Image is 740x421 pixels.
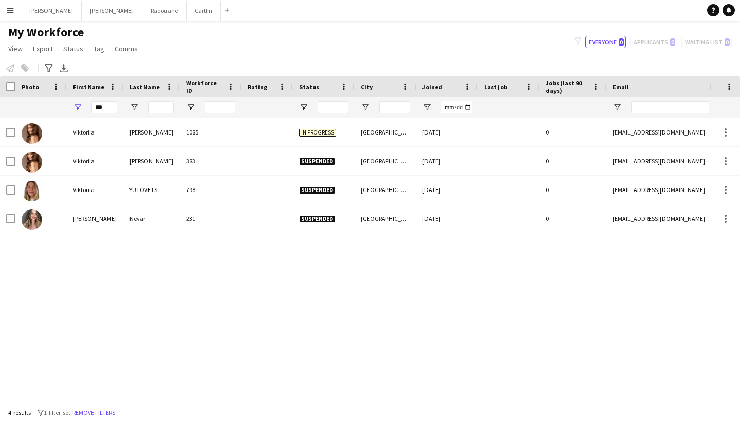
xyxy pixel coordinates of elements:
input: Workforce ID Filter Input [205,101,235,113]
div: 1085 [180,118,242,146]
div: Viktoriia [67,147,123,175]
button: Open Filter Menu [422,103,432,112]
div: 383 [180,147,242,175]
span: Suspended [299,215,335,223]
a: Status [59,42,87,55]
button: Radouane [142,1,187,21]
span: Joined [422,83,442,91]
span: Photo [22,83,39,91]
a: Comms [110,42,142,55]
span: Email [613,83,629,91]
button: Everyone0 [585,36,626,48]
span: Last Name [129,83,160,91]
span: Suspended [299,186,335,194]
div: [DATE] [416,204,478,233]
app-action-btn: Export XLSX [58,62,70,74]
img: Viktoriia Makhotkina [22,123,42,144]
button: Open Filter Menu [186,103,195,112]
a: Tag [89,42,108,55]
span: 0 [619,38,624,46]
div: [PERSON_NAME] [123,118,180,146]
div: 0 [540,118,606,146]
div: Nevar [123,204,180,233]
div: [PERSON_NAME] [123,147,180,175]
div: [GEOGRAPHIC_DATA] [355,176,416,204]
input: Status Filter Input [318,101,348,113]
div: [DATE] [416,147,478,175]
button: Open Filter Menu [361,103,370,112]
div: Viktoriia [67,118,123,146]
div: 0 [540,147,606,175]
span: Comms [115,44,138,53]
div: Viktoriia [67,176,123,204]
input: Joined Filter Input [441,101,472,113]
input: First Name Filter Input [91,101,117,113]
button: [PERSON_NAME] [21,1,82,21]
button: Open Filter Menu [129,103,139,112]
img: Viktoriia YUTOVETS [22,181,42,201]
div: [PERSON_NAME] [67,204,123,233]
button: Open Filter Menu [73,103,82,112]
app-action-btn: Advanced filters [43,62,55,74]
span: My Workforce [8,25,84,40]
div: [GEOGRAPHIC_DATA] [355,118,416,146]
img: Viktoriia Makhotkina [22,152,42,173]
button: Remove filters [70,407,117,418]
span: In progress [299,129,336,137]
button: [PERSON_NAME] [82,1,142,21]
a: Export [29,42,57,55]
span: 1 filter set [44,409,70,416]
span: City [361,83,373,91]
div: [GEOGRAPHIC_DATA] [355,147,416,175]
div: 0 [540,204,606,233]
div: [DATE] [416,176,478,204]
input: City Filter Input [379,101,410,113]
span: Export [33,44,53,53]
span: Workforce ID [186,79,223,94]
button: Open Filter Menu [299,103,308,112]
div: [GEOGRAPHIC_DATA] [355,204,416,233]
button: Open Filter Menu [613,103,622,112]
span: Status [63,44,83,53]
div: 798 [180,176,242,204]
div: 0 [540,176,606,204]
span: Status [299,83,319,91]
span: Suspended [299,158,335,165]
input: Last Name Filter Input [148,101,174,113]
span: Rating [248,83,267,91]
img: Viktoriya Nevar [22,209,42,230]
span: Jobs (last 90 days) [546,79,588,94]
span: First Name [73,83,104,91]
div: YUTOVETS [123,176,180,204]
span: View [8,44,23,53]
div: 231 [180,204,242,233]
button: Caitlin [187,1,221,21]
a: View [4,42,27,55]
span: Last job [484,83,507,91]
div: [DATE] [416,118,478,146]
span: Tag [94,44,104,53]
